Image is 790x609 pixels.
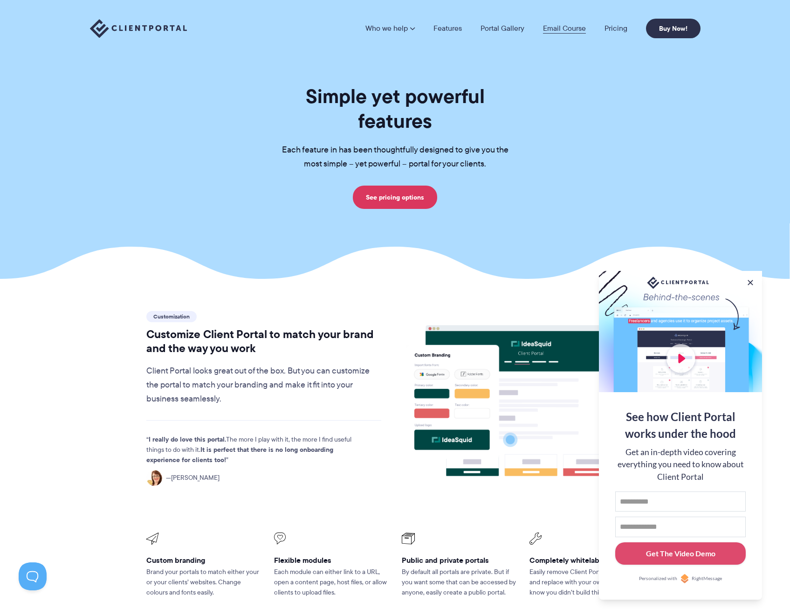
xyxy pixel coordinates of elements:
p: The more I play with it, the more I find useful things to do with it. [146,435,365,465]
p: Client Portal looks great out of the box. But you can customize the portal to match your branding... [146,364,382,406]
a: Pricing [605,25,627,32]
p: Easily remove Client Portal branding and replace with your own. Nobody will know you didn’t build... [529,567,644,598]
h3: Flexible modules [274,555,389,565]
p: Each feature in has been thoughtfully designed to give you the most simple – yet powerful – porta... [267,143,523,171]
a: Features [433,25,462,32]
p: Each module can either link to a URL, open a content page, host files, or allow clients to upload... [274,567,389,598]
div: Get an in-depth video covering everything you need to know about Client Portal [615,446,746,483]
h3: Completely whitelabel [529,555,644,565]
h3: Public and private portals [402,555,516,565]
span: [PERSON_NAME] [166,473,220,483]
a: Who we help [365,25,415,32]
strong: It is perfect that there is no long onboarding experience for clients too! [146,444,333,465]
p: By default all portals are private. But if you want some that can be accessed by anyone, easily c... [402,567,516,598]
span: RightMessage [692,575,722,582]
iframe: Toggle Customer Support [19,562,47,590]
span: Customization [146,311,197,322]
strong: I really do love this portal. [149,434,226,444]
h3: Custom branding [146,555,261,565]
p: Brand your portals to match either your or your clients’ websites. Change colours and fonts easily. [146,567,261,598]
a: Personalized withRightMessage [615,574,746,583]
div: See how Client Portal works under the hood [615,408,746,442]
h1: Simple yet powerful features [267,84,523,133]
a: See pricing options [353,186,437,209]
a: Email Course [543,25,586,32]
div: Get The Video Demo [646,548,715,559]
button: Get The Video Demo [615,542,746,565]
a: Portal Gallery [481,25,524,32]
span: Personalized with [639,575,677,582]
h2: Customize Client Portal to match your brand and the way you work [146,327,382,355]
img: Personalized with RightMessage [680,574,689,583]
a: Buy Now! [646,19,701,38]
